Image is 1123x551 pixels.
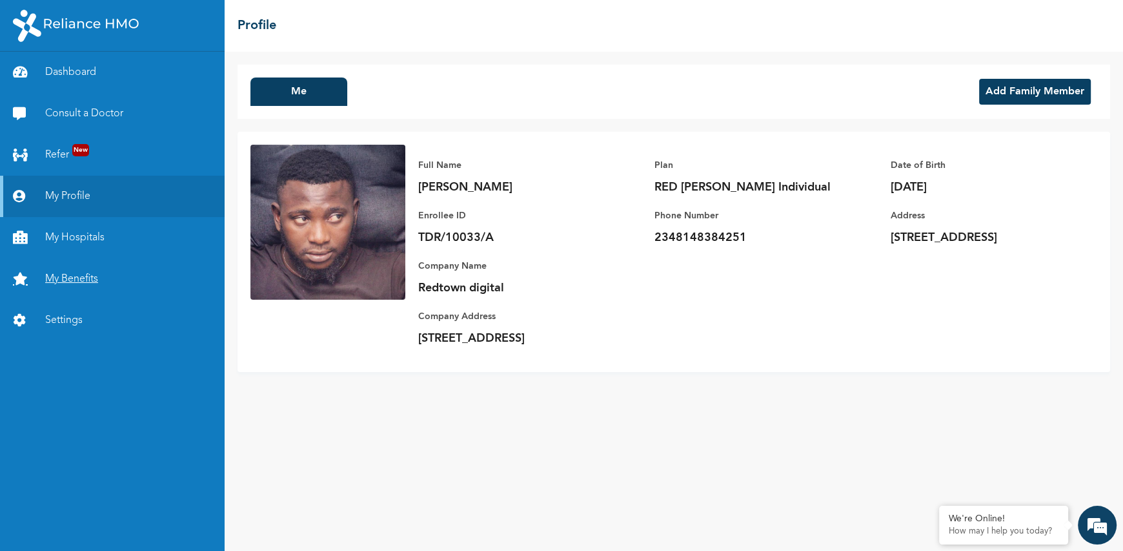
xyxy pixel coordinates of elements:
[654,230,835,245] p: 2348148384251
[418,309,599,324] p: Company Address
[418,180,599,195] p: [PERSON_NAME]
[212,6,243,37] div: Minimize live chat window
[654,180,835,195] p: RED [PERSON_NAME] Individual
[67,72,217,89] div: Chat with us now
[418,258,599,274] p: Company Name
[418,230,599,245] p: TDR/10033/A
[126,438,247,478] div: FAQs
[979,79,1091,105] button: Add Family Member
[891,208,1071,224] p: Address
[654,158,835,173] p: Plan
[24,65,52,97] img: d_794563401_company_1708531726252_794563401
[418,158,599,173] p: Full Name
[75,183,178,313] span: We're online!
[891,230,1071,245] p: [STREET_ADDRESS]
[418,280,599,296] p: Redtown digital
[949,526,1058,537] p: How may I help you today?
[6,461,126,470] span: Conversation
[949,514,1058,525] div: We're Online!
[250,145,405,300] img: Enrollee
[250,78,347,106] button: Me
[418,208,599,224] p: Enrollee ID
[238,16,276,36] h2: Profile
[891,158,1071,173] p: Date of Birth
[418,331,599,346] p: [STREET_ADDRESS]
[6,393,246,438] textarea: Type your message and hit 'Enter'
[72,144,89,156] span: New
[654,208,835,224] p: Phone Number
[13,10,139,42] img: RelianceHMO's Logo
[891,180,1071,195] p: [DATE]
